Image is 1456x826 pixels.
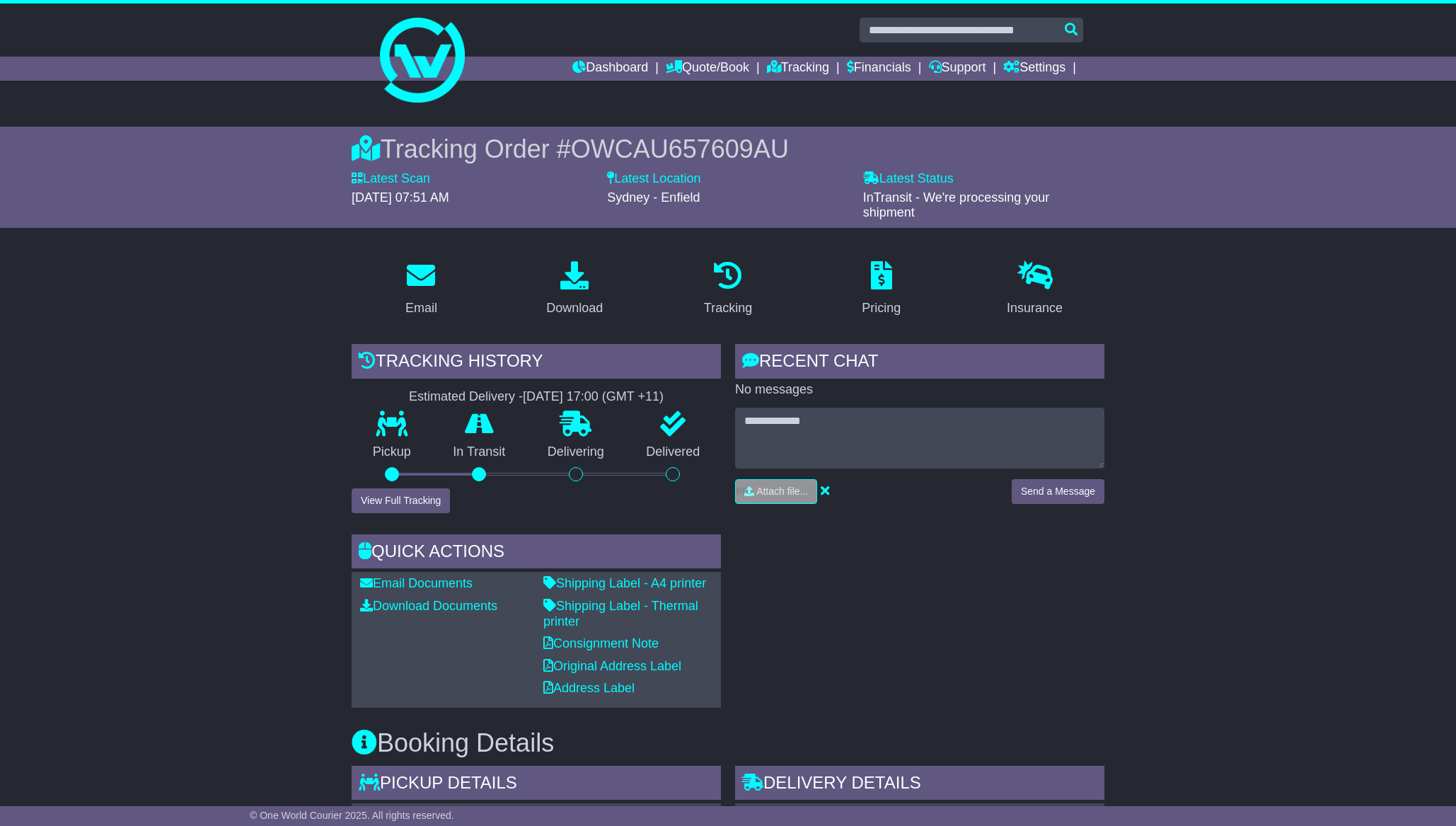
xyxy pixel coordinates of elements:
a: Download Documents [360,599,497,613]
a: Email Documents [360,576,473,590]
p: No messages [735,382,1104,398]
p: Delivering [526,444,625,460]
div: Tracking Order # [352,134,1104,164]
a: Tracking [767,57,829,81]
a: Insurance [998,256,1072,323]
span: OWCAU657609AU [571,134,789,164]
span: © One World Courier 2025. All rights reserved. [250,810,454,821]
span: [DATE] 07:51 AM [352,190,449,205]
a: Shipping Label - Thermal printer [543,599,698,629]
label: Latest Scan [352,171,430,187]
a: Consignment Note [543,636,659,650]
div: Pickup Details [352,766,721,804]
a: Financials [847,57,911,81]
a: Download [537,256,612,323]
a: Address Label [543,681,635,695]
div: Pricing [862,299,901,318]
a: Pricing [853,256,910,323]
div: Download [546,299,603,318]
div: Tracking [704,299,752,318]
button: Send a Message [1012,479,1104,504]
div: Email [405,299,437,318]
a: Settings [1003,57,1065,81]
div: RECENT CHAT [735,344,1104,382]
p: Delivered [625,444,722,460]
a: Dashboard [572,57,648,81]
div: [DATE] 17:00 (GMT +11) [523,389,664,405]
p: Pickup [352,444,432,460]
span: Sydney - Enfield [607,190,700,205]
h3: Booking Details [352,729,1104,757]
div: Estimated Delivery - [352,389,721,405]
div: Tracking history [352,344,721,382]
div: Insurance [1007,299,1063,318]
label: Latest Status [863,171,954,187]
div: Delivery Details [735,766,1104,804]
a: Email [396,256,446,323]
p: In Transit [432,444,527,460]
a: Support [929,57,986,81]
a: Quote/Book [666,57,749,81]
button: View Full Tracking [352,488,450,513]
div: Quick Actions [352,534,721,573]
label: Latest Location [607,171,700,187]
a: Tracking [695,256,761,323]
a: Original Address Label [543,659,681,673]
span: InTransit - We're processing your shipment [863,190,1050,220]
a: Shipping Label - A4 printer [543,576,706,590]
